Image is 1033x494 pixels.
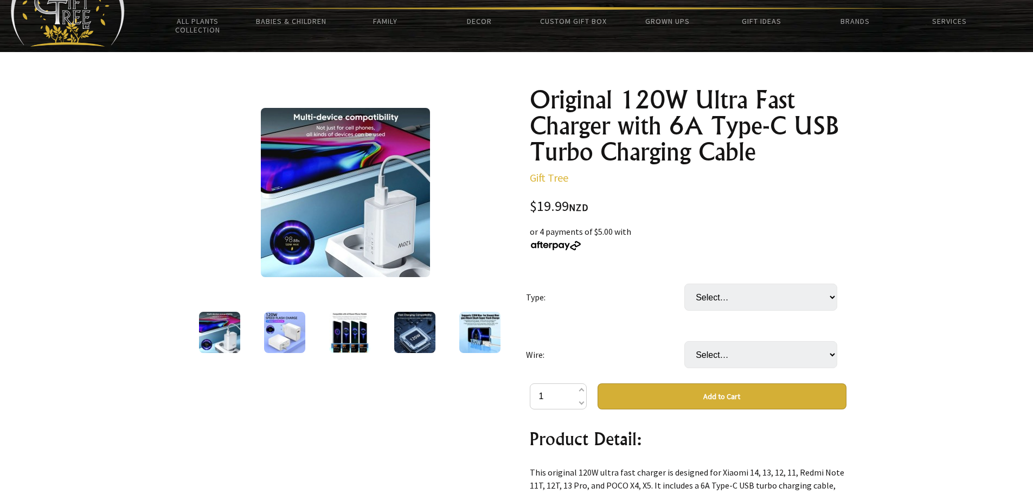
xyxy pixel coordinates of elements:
h1: Original 120W Ultra Fast Charger with 6A Type-C USB Turbo Charging Cable [530,87,846,165]
a: All Plants Collection [151,10,245,41]
button: Add to Cart [598,383,846,409]
div: or 4 payments of $5.00 with [530,225,846,251]
a: Grown Ups [620,10,714,33]
a: Gift Ideas [714,10,808,33]
a: Gift Tree [530,171,568,184]
span: NZD [569,201,588,214]
img: Original 120W Ultra Fast Charger with 6A Type-C USB Turbo Charging Cable [264,312,305,353]
a: Decor [432,10,526,33]
a: Babies & Children [245,10,338,33]
div: $19.99 [530,200,846,214]
a: Services [902,10,996,33]
img: Original 120W Ultra Fast Charger with 6A Type-C USB Turbo Charging Cable [394,312,435,353]
img: Original 120W Ultra Fast Charger with 6A Type-C USB Turbo Charging Cable [199,312,240,353]
img: Original 120W Ultra Fast Charger with 6A Type-C USB Turbo Charging Cable [261,108,430,277]
img: Original 120W Ultra Fast Charger with 6A Type-C USB Turbo Charging Cable [459,312,501,353]
td: Type: [526,268,684,326]
td: Wire: [526,326,684,383]
a: Brands [809,10,902,33]
img: Afterpay [530,241,582,251]
img: Original 120W Ultra Fast Charger with 6A Type-C USB Turbo Charging Cable [329,312,370,353]
a: Family [338,10,432,33]
h2: Product Detail: [530,426,846,452]
a: Custom Gift Box [527,10,620,33]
